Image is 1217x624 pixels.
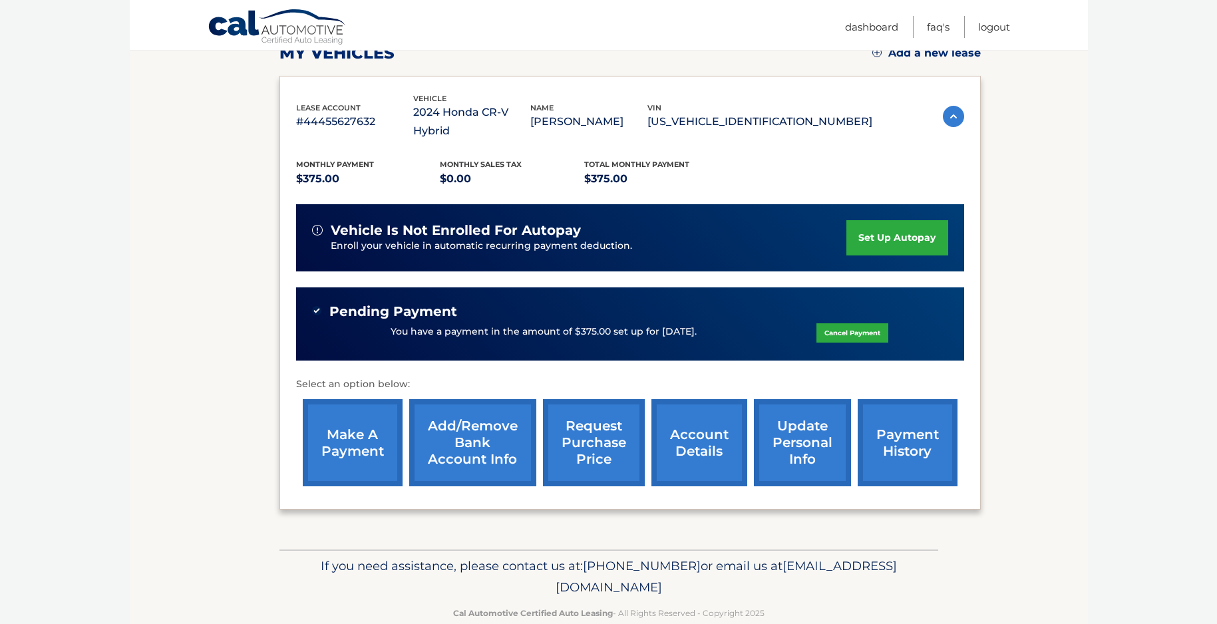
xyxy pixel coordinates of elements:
p: #44455627632 [296,112,413,131]
h2: my vehicles [279,43,395,63]
span: vin [647,103,661,112]
a: request purchase price [543,399,645,486]
p: Enroll your vehicle in automatic recurring payment deduction. [331,239,847,253]
img: accordion-active.svg [943,106,964,127]
p: You have a payment in the amount of $375.00 set up for [DATE]. [391,325,697,339]
p: If you need assistance, please contact us at: or email us at [288,555,930,598]
span: vehicle is not enrolled for autopay [331,222,581,239]
a: make a payment [303,399,403,486]
span: [EMAIL_ADDRESS][DOMAIN_NAME] [556,558,897,595]
span: Pending Payment [329,303,457,320]
p: - All Rights Reserved - Copyright 2025 [288,606,930,620]
p: $375.00 [296,170,440,188]
a: Logout [978,16,1010,38]
p: 2024 Honda CR-V Hybrid [413,103,530,140]
p: $0.00 [440,170,584,188]
a: Add/Remove bank account info [409,399,536,486]
a: Cancel Payment [816,323,888,343]
a: Add a new lease [872,47,981,60]
img: add.svg [872,48,882,57]
a: payment history [858,399,957,486]
a: set up autopay [846,220,948,255]
p: $375.00 [584,170,729,188]
a: FAQ's [927,16,950,38]
a: Dashboard [845,16,898,38]
p: [PERSON_NAME] [530,112,647,131]
img: check-green.svg [312,306,321,315]
a: Cal Automotive [208,9,347,47]
a: update personal info [754,399,851,486]
span: lease account [296,103,361,112]
span: Monthly sales Tax [440,160,522,169]
img: alert-white.svg [312,225,323,235]
p: [US_VEHICLE_IDENTIFICATION_NUMBER] [647,112,872,131]
span: vehicle [413,94,446,103]
span: name [530,103,554,112]
span: Monthly Payment [296,160,374,169]
p: Select an option below: [296,377,964,392]
strong: Cal Automotive Certified Auto Leasing [453,608,613,618]
span: [PHONE_NUMBER] [583,558,701,573]
a: account details [651,399,747,486]
span: Total Monthly Payment [584,160,689,169]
